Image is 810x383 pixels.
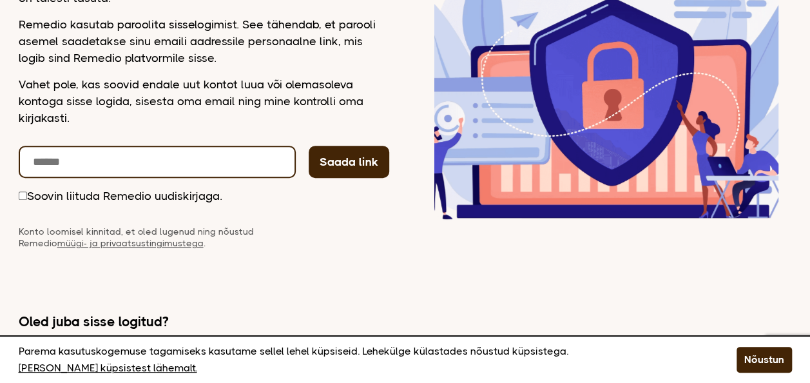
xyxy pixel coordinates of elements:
button: Saada link [309,146,389,178]
input: Soovin liituda Remedio uudiskirjaga. [19,191,27,200]
a: [PERSON_NAME] küpsistest lähemalt. [19,360,197,377]
h2: Oled juba sisse logitud? [19,313,405,330]
p: Parema kasutuskogemuse tagamiseks kasutame sellel lehel küpsiseid. Lehekülge külastades nõustud k... [19,343,704,377]
p: Vahet pole, kas soovid endale uut kontot luua või olemasoleva kontoga sisse logida, sisesta oma e... [19,76,389,126]
a: müügi- ja privaatsustingimustega [57,238,204,248]
button: Nõustun [737,347,792,373]
label: Soovin liituda Remedio uudiskirjaga. [19,188,222,204]
p: Remedio kasutab paroolita sisselogimist. See tähendab, et parooli asemel saadetakse sinu emaili a... [19,16,389,66]
p: Konto loomisel kinnitad, et oled lugenud ning nõustud Remedio . [19,226,276,249]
